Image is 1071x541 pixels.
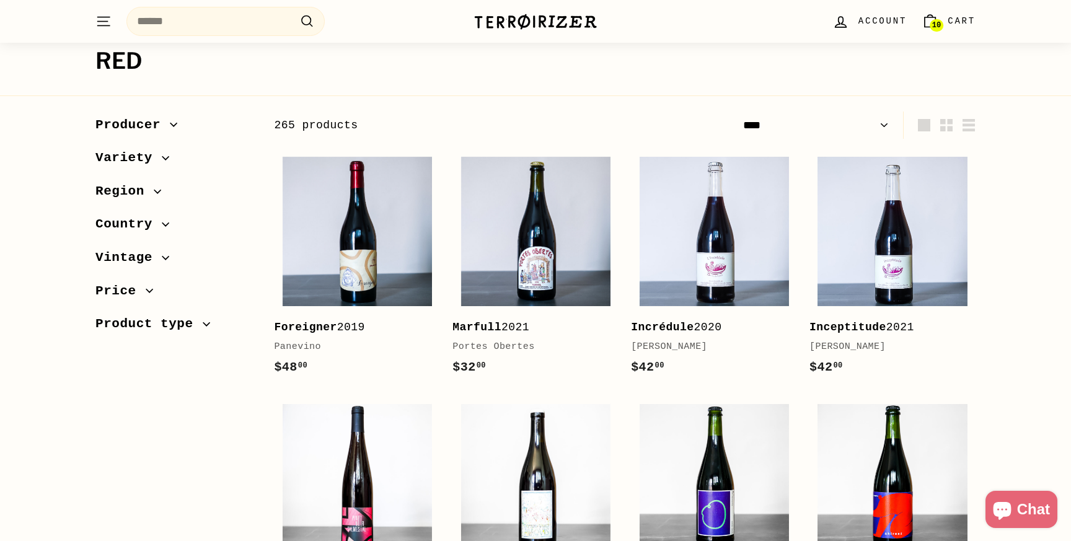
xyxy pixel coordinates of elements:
[655,361,664,370] sup: 00
[809,148,976,389] a: Inceptitude2021[PERSON_NAME]
[631,321,694,333] b: Incrédule
[932,21,941,30] span: 10
[95,244,254,278] button: Vintage
[631,360,664,374] span: $42
[274,148,440,389] a: Foreigner2019Panevino
[95,181,154,202] span: Region
[809,319,963,336] div: 2021
[809,360,843,374] span: $42
[631,148,797,389] a: Incrédule2020[PERSON_NAME]
[631,319,785,336] div: 2020
[948,14,976,28] span: Cart
[95,147,162,169] span: Variety
[982,491,1061,531] inbox-online-store-chat: Shopify online store chat
[95,281,146,302] span: Price
[452,360,486,374] span: $32
[274,340,428,354] div: Panevino
[809,340,963,354] div: [PERSON_NAME]
[95,247,162,268] span: Vintage
[914,3,983,40] a: Cart
[452,340,606,354] div: Portes Obertes
[95,144,254,178] button: Variety
[95,211,254,244] button: Country
[452,321,501,333] b: Marfull
[95,278,254,311] button: Price
[95,115,170,136] span: Producer
[274,117,625,134] div: 265 products
[833,361,842,370] sup: 00
[95,178,254,211] button: Region
[452,319,606,336] div: 2021
[274,319,428,336] div: 2019
[95,314,203,335] span: Product type
[477,361,486,370] sup: 00
[452,148,619,389] a: Marfull2021Portes Obertes
[95,49,976,74] h1: Red
[274,360,307,374] span: $48
[825,3,914,40] a: Account
[95,112,254,145] button: Producer
[298,361,307,370] sup: 00
[858,14,907,28] span: Account
[809,321,886,333] b: Inceptitude
[631,340,785,354] div: [PERSON_NAME]
[95,310,254,344] button: Product type
[95,214,162,235] span: Country
[274,321,337,333] b: Foreigner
